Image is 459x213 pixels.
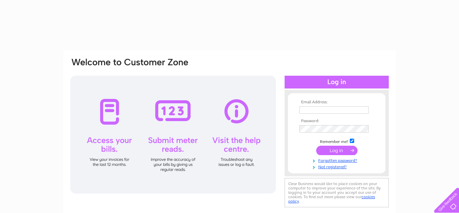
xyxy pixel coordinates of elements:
td: Remember me? [298,138,376,144]
th: Password: [298,119,376,123]
div: Clear Business would like to place cookies on your computer to improve your experience of the sit... [285,178,389,207]
a: Not registered? [299,163,376,170]
th: Email Address: [298,100,376,105]
a: Forgotten password? [299,157,376,163]
a: cookies policy [288,194,375,204]
input: Submit [316,146,358,155]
